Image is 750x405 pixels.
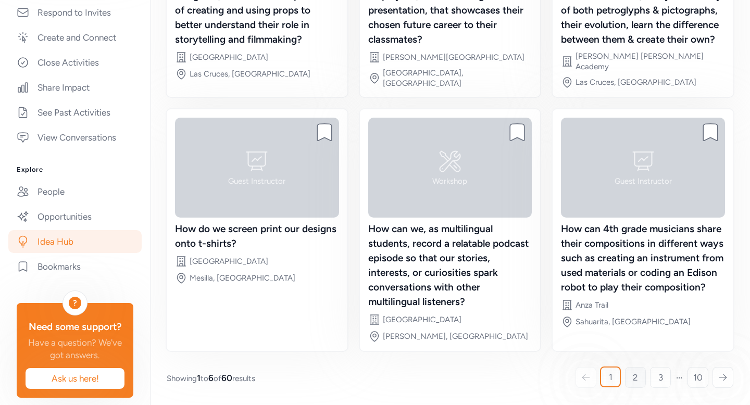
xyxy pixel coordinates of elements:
[69,297,81,309] div: ?
[658,371,663,384] span: 3
[8,51,142,74] a: Close Activities
[190,69,310,79] div: Las Cruces, [GEOGRAPHIC_DATA]
[17,166,133,174] h3: Explore
[383,314,461,325] div: [GEOGRAPHIC_DATA]
[197,373,201,383] span: 1
[8,1,142,24] a: Respond to Invites
[576,300,608,310] div: Anza Trail
[633,371,638,384] span: 2
[432,176,467,186] div: Workshop
[8,101,142,124] a: See Past Activities
[615,176,672,186] div: Guest Instructor
[221,373,232,383] span: 60
[175,222,339,251] div: How do we screen print our designs onto t-shirts?
[8,180,142,203] a: People
[8,255,142,278] a: Bookmarks
[25,336,125,361] div: Have a question? We've got answers.
[383,68,532,88] div: [GEOGRAPHIC_DATA], [GEOGRAPHIC_DATA]
[190,273,295,283] div: Mesilla, [GEOGRAPHIC_DATA]
[208,373,214,383] span: 6
[576,317,691,327] div: Sahuarita, [GEOGRAPHIC_DATA]
[625,367,646,388] a: 2
[576,77,696,87] div: Las Cruces, [GEOGRAPHIC_DATA]
[190,256,268,267] div: [GEOGRAPHIC_DATA]
[383,52,524,62] div: [PERSON_NAME][GEOGRAPHIC_DATA]
[228,176,285,186] div: Guest Instructor
[25,368,125,389] button: Ask us here!
[34,372,116,385] span: Ask us here!
[8,26,142,49] a: Create and Connect
[609,371,612,383] span: 1
[383,331,528,341] div: [PERSON_NAME], [GEOGRAPHIC_DATA]
[576,51,725,72] div: [PERSON_NAME] [PERSON_NAME] Academy
[8,76,142,99] a: Share Impact
[190,52,268,62] div: [GEOGRAPHIC_DATA]
[368,222,532,309] div: How can we, as multilingual students, record a relatable podcast episode so that our stories, int...
[650,367,671,388] a: 3
[25,320,125,334] div: Need some support?
[8,126,142,149] a: View Conversations
[8,230,142,253] a: Idea Hub
[687,367,708,388] a: 10
[167,372,255,384] span: Showing to of results
[561,222,725,295] div: How can 4th grade musicians share their compositions in different ways such as creating an instru...
[8,205,142,228] a: Opportunities
[693,371,703,384] span: 10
